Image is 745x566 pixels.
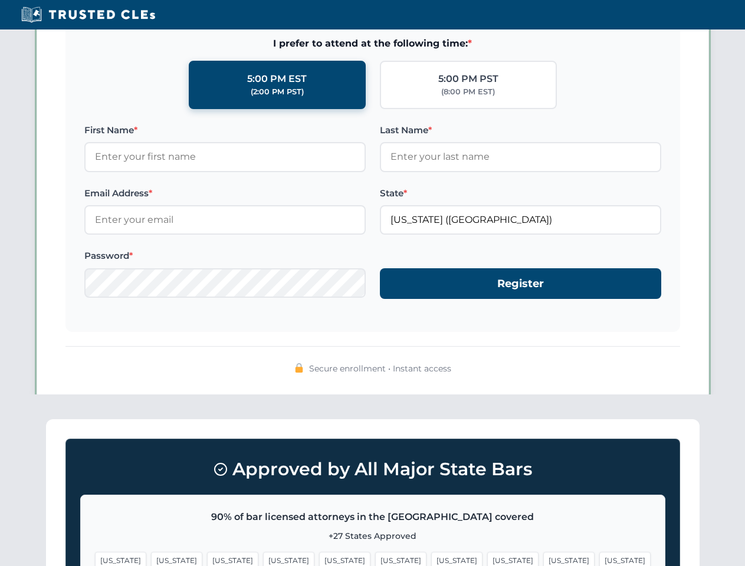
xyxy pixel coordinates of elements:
[438,71,498,87] div: 5:00 PM PST
[84,36,661,51] span: I prefer to attend at the following time:
[441,86,495,98] div: (8:00 PM EST)
[95,509,651,525] p: 90% of bar licensed attorneys in the [GEOGRAPHIC_DATA] covered
[247,71,307,87] div: 5:00 PM EST
[18,6,159,24] img: Trusted CLEs
[294,363,304,373] img: 🔒
[309,362,451,375] span: Secure enrollment • Instant access
[95,529,651,542] p: +27 States Approved
[84,186,366,200] label: Email Address
[84,123,366,137] label: First Name
[380,123,661,137] label: Last Name
[84,142,366,172] input: Enter your first name
[251,86,304,98] div: (2:00 PM PST)
[380,186,661,200] label: State
[380,142,661,172] input: Enter your last name
[84,205,366,235] input: Enter your email
[84,249,366,263] label: Password
[380,268,661,300] button: Register
[80,453,665,485] h3: Approved by All Major State Bars
[380,205,661,235] input: California (CA)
